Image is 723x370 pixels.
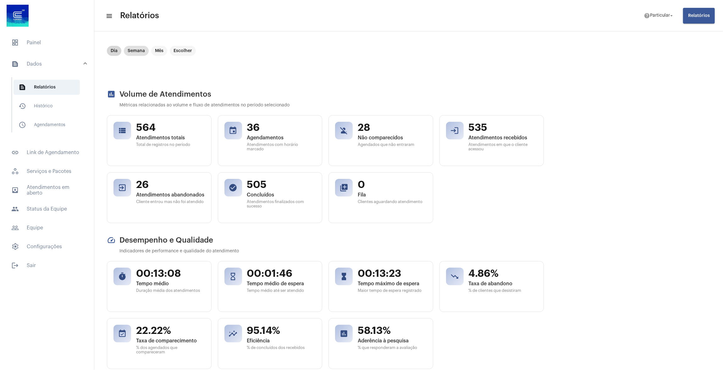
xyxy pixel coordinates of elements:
[136,288,205,293] span: Duração média dos atendimentos
[469,122,538,134] span: 535
[5,3,30,28] img: d4669ae0-8c07-2337-4f67-34b0df7f5ae4.jpeg
[247,281,316,287] span: Tempo médio de espera
[358,346,427,350] span: % que responderam a avaliação
[118,126,127,135] mat-icon: view_list
[247,338,316,344] span: Eficiência
[107,236,116,244] mat-icon: speed
[247,142,316,151] span: Atendimentos com horário marcado
[247,192,316,198] span: Concluídos
[669,13,674,19] mat-icon: arrow_drop_down
[136,268,205,280] span: 00:13:08
[119,103,544,108] p: Métricas relacionadas ao volume e fluxo de atendimentos no período selecionado
[688,13,710,18] span: Relatórios
[339,272,348,281] mat-icon: hourglass_full
[358,288,427,293] span: Maior tempo de espera registrado
[229,329,238,338] mat-icon: insights
[11,39,19,46] span: sidenav icon
[118,183,127,192] mat-icon: exit_to_app
[469,135,538,141] span: Atendimentos recebidos
[106,12,112,20] mat-icon: sidenav icon
[11,243,19,250] span: sidenav icon
[107,90,544,99] h2: Volume de Atendimentos
[650,13,670,18] span: Particular
[339,126,348,135] mat-icon: person_off
[358,122,427,134] span: 28
[136,135,205,141] span: Atendimentos totais
[450,126,459,135] mat-icon: login
[469,288,538,293] span: % de clientes que desistiram
[229,126,238,135] mat-icon: event
[6,183,88,198] span: Atendimentos em aberto
[119,249,544,254] p: Indicadores de performance e qualidade do atendimento
[11,60,84,68] mat-panel-title: Dados
[469,142,538,151] span: Atendimentos em que o cliente acessou
[247,122,316,134] span: 36
[247,325,316,337] span: 95.14%
[247,268,316,280] span: 00:01:46
[14,80,80,95] span: Relatórios
[247,200,316,208] span: Atendimentos finalizados com sucesso
[358,325,427,337] span: 58.13%
[136,179,205,191] span: 26
[683,8,715,24] button: Relatórios
[247,346,316,350] span: % de concluídos dos recebidos
[136,200,205,204] span: Cliente entrou mas não foi atendido
[6,258,88,273] span: Sair
[118,329,127,338] mat-icon: event_available
[136,281,205,287] span: Tempo médio
[358,268,427,280] span: 00:13:23
[6,220,88,235] span: Equipe
[644,13,650,19] mat-icon: help
[339,329,348,338] mat-icon: poll
[4,74,94,141] div: sidenav iconDados
[247,179,316,191] span: 505
[6,164,88,179] span: Serviços e Pacotes
[136,192,205,198] span: Atendimentos abandonados
[11,60,19,68] mat-icon: sidenav icon
[107,90,116,99] mat-icon: assessment
[118,272,127,281] mat-icon: timer
[247,135,316,141] span: Agendamentos
[358,142,427,147] span: Agendados que não entraram
[11,205,19,213] mat-icon: sidenav icon
[247,288,316,293] span: Tempo médio até ser atendido
[358,135,427,141] span: Não comparecidos
[11,149,19,156] mat-icon: sidenav icon
[136,338,205,344] span: Taxa de comparecimento
[358,179,427,191] span: 0
[124,46,149,56] mat-chip: Semana
[358,200,427,204] span: Clientes aguardando atendimento
[229,272,238,281] mat-icon: hourglass_empty
[4,54,94,74] mat-expansion-panel-header: sidenav iconDados
[136,325,205,337] span: 22.22%
[6,35,88,50] span: Painel
[11,168,19,175] span: sidenav icon
[358,338,427,344] span: Aderência à pesquisa
[358,192,427,198] span: Fila
[136,346,205,354] span: % dos agendados que compareceram
[640,9,678,22] button: Particular
[120,11,159,21] span: Relatórios
[136,142,205,147] span: Total de registros no período
[19,121,26,129] mat-icon: sidenav icon
[107,46,121,56] mat-chip: Dia
[170,46,196,56] mat-chip: Escolher
[136,122,205,134] span: 564
[11,186,19,194] mat-icon: sidenav icon
[14,117,80,132] span: Agendamentos
[229,183,238,192] mat-icon: check_circle
[6,145,88,160] span: Link de Agendamento
[151,46,167,56] mat-chip: Mês
[6,201,88,217] span: Status da Equipe
[469,281,538,287] span: Taxa de abandono
[11,224,19,232] mat-icon: sidenav icon
[450,272,459,281] mat-icon: trending_down
[107,236,544,244] h2: Desempenho e Qualidade
[14,99,80,114] span: Histórico
[19,83,26,91] mat-icon: sidenav icon
[6,239,88,254] span: Configurações
[469,268,538,280] span: 4.86%
[19,102,26,110] mat-icon: sidenav icon
[358,281,427,287] span: Tempo máximo de espera
[11,262,19,269] mat-icon: sidenav icon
